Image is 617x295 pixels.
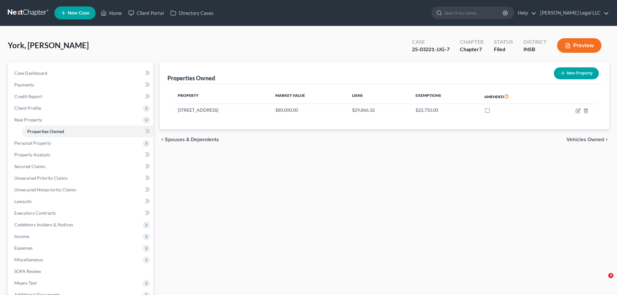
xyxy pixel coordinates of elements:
a: Client Portal [125,7,167,19]
button: Preview [557,38,601,53]
span: Payments [14,82,34,87]
span: Expenses [14,245,33,251]
a: Credit Report [9,91,153,102]
span: 3 [608,273,613,278]
div: INSB [523,46,547,53]
span: Unsecured Nonpriority Claims [14,187,76,192]
span: 7 [479,46,482,52]
span: Codebtors Insiders & Notices [14,222,73,227]
span: Real Property [14,117,42,122]
span: Case Dashboard [14,70,47,76]
span: Properties Owned [27,129,64,134]
span: Property Analysis [14,152,50,157]
a: Payments [9,79,153,91]
div: District [523,38,547,46]
a: Executory Contracts [9,207,153,219]
a: Properties Owned [22,126,153,137]
a: Property Analysis [9,149,153,161]
span: Personal Property [14,140,51,146]
button: chevron_left Spouses & Dependents [160,137,219,142]
div: Case [412,38,450,46]
i: chevron_left [160,137,165,142]
td: [STREET_ADDRESS] [173,104,270,116]
span: Client Profile [14,105,41,111]
span: Secured Claims [14,164,45,169]
span: Lawsuits [14,199,32,204]
a: SOFA Review [9,266,153,277]
div: Status [494,38,513,46]
button: Vehicles Owned chevron_right [566,137,609,142]
button: New Property [554,67,599,79]
div: 25-03221-JJG-7 [412,46,450,53]
div: Properties Owned [167,74,215,82]
span: Income [14,233,29,239]
a: Lawsuits [9,196,153,207]
a: [PERSON_NAME] Legal LLC [537,7,609,19]
span: Miscellaneous [14,257,43,262]
a: Unsecured Priority Claims [9,172,153,184]
span: Spouses & Dependents [165,137,219,142]
th: Amended [479,89,547,104]
th: Exemptions [410,89,479,104]
span: Vehicles Owned [566,137,604,142]
span: Executory Contracts [14,210,56,216]
span: New Case [68,11,89,16]
input: Search by name... [444,7,504,19]
td: $22,750.00 [410,104,479,116]
th: Property [173,89,270,104]
span: Means Test [14,280,37,286]
i: chevron_right [604,137,609,142]
div: Chapter [460,46,484,53]
a: Case Dashboard [9,67,153,79]
div: Chapter [460,38,484,46]
span: SOFA Review [14,268,41,274]
a: Secured Claims [9,161,153,172]
a: Home [97,7,125,19]
th: Liens [347,89,410,104]
td: $80,000.00 [270,104,347,116]
span: Unsecured Priority Claims [14,175,68,181]
span: Credit Report [14,94,42,99]
td: $29,866.32 [347,104,410,116]
a: Directory Cases [167,7,217,19]
span: York, [PERSON_NAME] [8,40,89,50]
a: Help [515,7,536,19]
iframe: Intercom live chat [595,273,611,289]
a: Unsecured Nonpriority Claims [9,184,153,196]
th: Market Value [270,89,347,104]
div: Filed [494,46,513,53]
